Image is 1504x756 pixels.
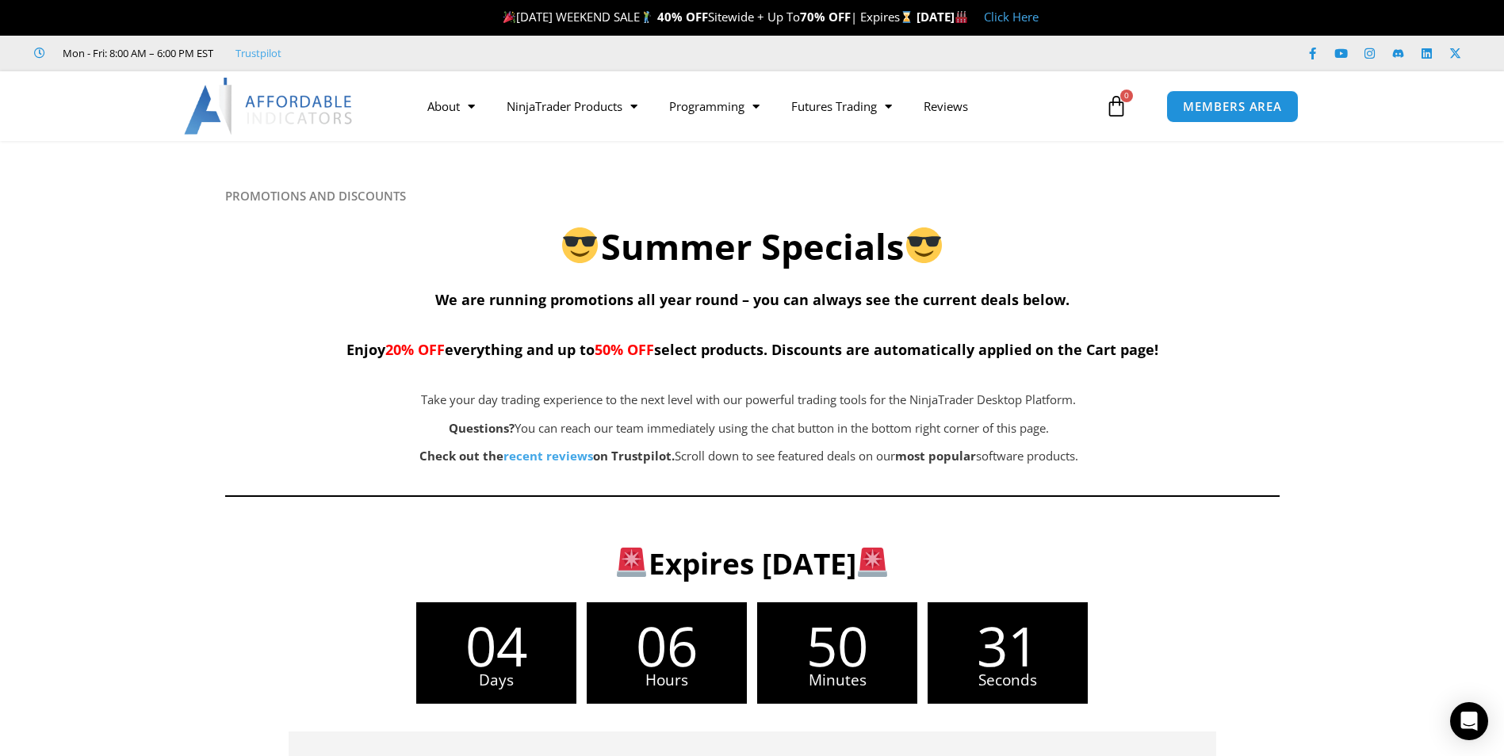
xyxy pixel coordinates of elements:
span: Enjoy everything and up to select products. Discounts are automatically applied on the Cart page! [346,340,1158,359]
strong: [DATE] [917,9,968,25]
a: About [411,88,491,124]
p: You can reach our team immediately using the chat button in the bottom right corner of this page. [304,418,1194,440]
strong: 40% OFF [657,9,708,25]
h3: Expires [DATE] [251,544,1253,582]
span: Mon - Fri: 8:00 AM – 6:00 PM EST [59,44,213,63]
span: MEMBERS AREA [1183,101,1282,113]
span: 20% OFF [385,340,445,359]
a: Click Here [984,9,1039,25]
a: Reviews [908,88,984,124]
h2: Summer Specials [225,223,1280,270]
a: MEMBERS AREA [1166,90,1299,123]
nav: Menu [411,88,1101,124]
span: 06 [587,618,747,673]
p: Scroll down to see featured deals on our software products. [304,445,1194,468]
a: Trustpilot [235,44,281,63]
h6: PROMOTIONS AND DISCOUNTS [225,189,1280,204]
span: Days [416,673,576,688]
span: 04 [416,618,576,673]
a: NinjaTrader Products [491,88,653,124]
span: We are running promotions all year round – you can always see the current deals below. [435,290,1070,309]
strong: Check out the on Trustpilot. [419,448,675,464]
strong: 70% OFF [800,9,851,25]
b: most popular [895,448,976,464]
a: 0 [1081,83,1151,129]
span: 31 [928,618,1088,673]
span: 0 [1120,90,1133,102]
span: Take your day trading experience to the next level with our powerful trading tools for the NinjaT... [421,391,1076,407]
span: Hours [587,673,747,688]
div: Open Intercom Messenger [1450,702,1488,740]
img: 🚨 [617,548,646,577]
img: 😎 [906,227,942,263]
img: 🎉 [503,11,515,23]
a: Programming [653,88,775,124]
span: 50 [757,618,917,673]
span: Minutes [757,673,917,688]
span: [DATE] WEEKEND SALE Sitewide + Up To | Expires [499,9,916,25]
span: Seconds [928,673,1088,688]
img: ⌛ [901,11,913,23]
img: 🚨 [858,548,887,577]
a: Futures Trading [775,88,908,124]
img: 🏌️‍♂️ [641,11,652,23]
img: LogoAI | Affordable Indicators – NinjaTrader [184,78,354,135]
img: 😎 [562,227,598,263]
span: 50% OFF [595,340,654,359]
a: recent reviews [503,448,593,464]
strong: Questions? [449,420,515,436]
img: 🏭 [955,11,967,23]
